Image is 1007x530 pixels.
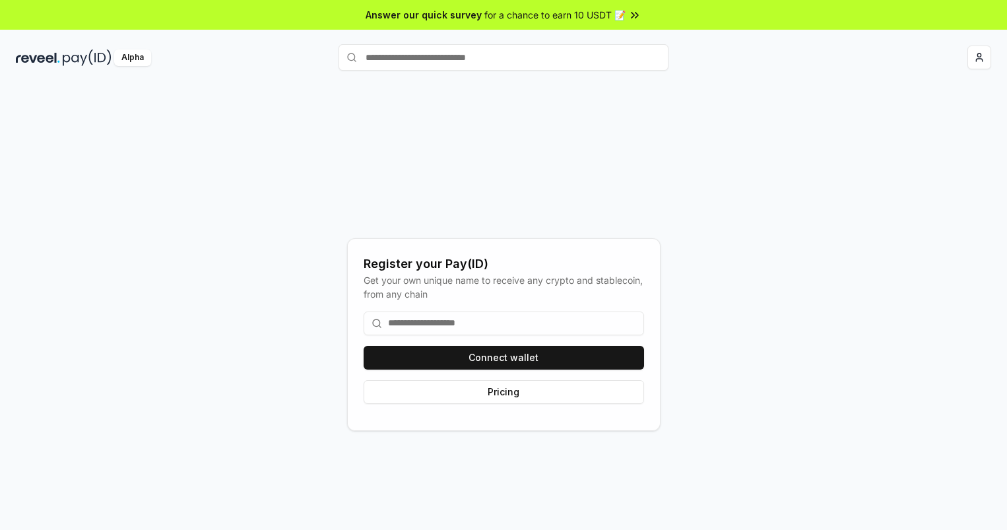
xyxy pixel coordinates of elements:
div: Alpha [114,50,151,66]
img: pay_id [63,50,112,66]
span: for a chance to earn 10 USDT 📝 [484,8,626,22]
button: Connect wallet [364,346,644,370]
img: reveel_dark [16,50,60,66]
button: Pricing [364,380,644,404]
div: Register your Pay(ID) [364,255,644,273]
span: Answer our quick survey [366,8,482,22]
div: Get your own unique name to receive any crypto and stablecoin, from any chain [364,273,644,301]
